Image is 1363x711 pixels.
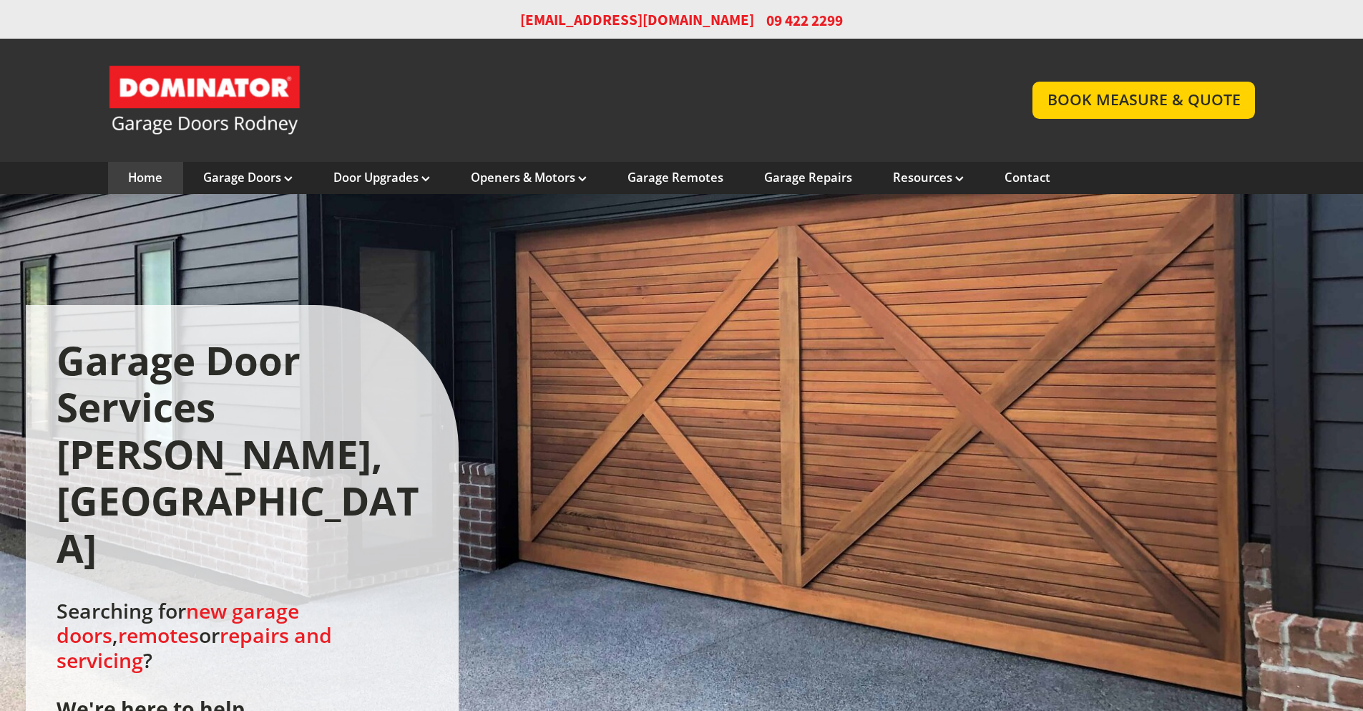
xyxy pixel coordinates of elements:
[118,621,199,649] a: remotes
[893,170,964,185] a: Resources
[128,170,162,185] a: Home
[471,170,587,185] a: Openers & Motors
[520,10,754,31] a: [EMAIL_ADDRESS][DOMAIN_NAME]
[1032,82,1255,118] a: BOOK MEASURE & QUOTE
[57,597,299,649] a: new garage doors
[333,170,430,185] a: Door Upgrades
[57,621,332,673] a: repairs and servicing
[766,10,843,31] span: 09 422 2299
[1005,170,1050,185] a: Contact
[57,337,428,572] h1: Garage Door Services [PERSON_NAME], [GEOGRAPHIC_DATA]
[203,170,293,185] a: Garage Doors
[764,170,852,185] a: Garage Repairs
[627,170,723,185] a: Garage Remotes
